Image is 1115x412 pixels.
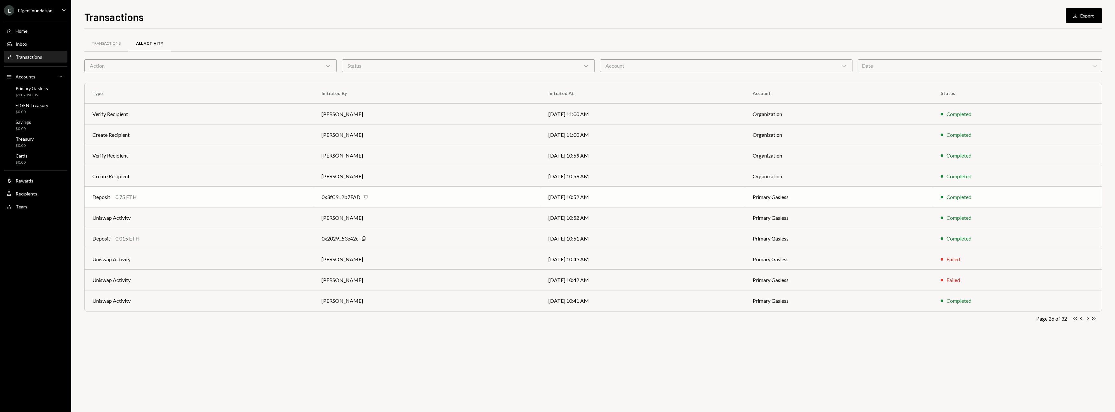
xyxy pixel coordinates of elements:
[322,235,358,242] div: 0x2029...53e42c
[16,126,31,132] div: $0.00
[745,290,933,311] td: Primary Gasless
[4,100,67,116] a: EIGEN Treasury$0.00
[4,38,67,50] a: Inbox
[115,235,140,242] div: 0.015 ETH
[85,166,314,187] td: Create Recipient
[745,270,933,290] td: Primary Gasless
[16,86,48,91] div: Primary Gasless
[92,193,110,201] div: Deposit
[128,35,171,52] a: All Activity
[745,249,933,270] td: Primary Gasless
[745,83,933,104] th: Account
[314,124,541,145] td: [PERSON_NAME]
[16,41,27,47] div: Inbox
[541,145,745,166] td: [DATE] 10:59 AM
[314,104,541,124] td: [PERSON_NAME]
[342,59,594,72] div: Status
[16,136,34,142] div: Treasury
[946,255,960,263] div: Failed
[541,228,745,249] td: [DATE] 10:51 AM
[314,207,541,228] td: [PERSON_NAME]
[16,178,33,183] div: Rewards
[16,28,28,34] div: Home
[85,270,314,290] td: Uniswap Activity
[314,290,541,311] td: [PERSON_NAME]
[745,187,933,207] td: Primary Gasless
[858,59,1102,72] div: Date
[946,152,971,159] div: Completed
[541,207,745,228] td: [DATE] 10:52 AM
[16,109,48,115] div: $0.00
[946,110,971,118] div: Completed
[745,166,933,187] td: Organization
[4,5,14,16] div: E
[600,59,852,72] div: Account
[16,74,35,79] div: Accounts
[85,145,314,166] td: Verify Recipient
[314,249,541,270] td: [PERSON_NAME]
[4,51,67,63] a: Transactions
[541,83,745,104] th: Initiated At
[16,153,28,159] div: Cards
[1036,315,1067,322] div: Page 26 of 32
[4,117,67,133] a: Savings$0.00
[136,41,163,46] div: All Activity
[322,193,360,201] div: 0x3fC9...2b7FAD
[85,83,314,104] th: Type
[745,145,933,166] td: Organization
[314,83,541,104] th: Initiated By
[745,124,933,145] td: Organization
[4,201,67,212] a: Team
[946,214,971,222] div: Completed
[4,25,67,37] a: Home
[541,166,745,187] td: [DATE] 10:59 AM
[1066,8,1102,23] button: Export
[314,145,541,166] td: [PERSON_NAME]
[85,104,314,124] td: Verify Recipient
[314,270,541,290] td: [PERSON_NAME]
[85,249,314,270] td: Uniswap Activity
[4,188,67,199] a: Recipients
[946,131,971,139] div: Completed
[541,249,745,270] td: [DATE] 10:43 AM
[115,193,137,201] div: 0.75 ETH
[84,10,144,23] h1: Transactions
[541,104,745,124] td: [DATE] 11:00 AM
[4,175,67,186] a: Rewards
[16,119,31,125] div: Savings
[946,193,971,201] div: Completed
[541,290,745,311] td: [DATE] 10:41 AM
[16,143,34,148] div: $0.00
[4,151,67,167] a: Cards$0.00
[84,59,337,72] div: Action
[4,71,67,82] a: Accounts
[946,297,971,305] div: Completed
[745,207,933,228] td: Primary Gasless
[84,35,128,52] a: Transactions
[946,276,960,284] div: Failed
[16,102,48,108] div: EIGEN Treasury
[946,172,971,180] div: Completed
[946,235,971,242] div: Completed
[16,92,48,98] div: $118,050.05
[745,228,933,249] td: Primary Gasless
[92,41,121,46] div: Transactions
[541,270,745,290] td: [DATE] 10:42 AM
[745,104,933,124] td: Organization
[16,191,37,196] div: Recipients
[541,187,745,207] td: [DATE] 10:52 AM
[16,54,42,60] div: Transactions
[16,160,28,165] div: $0.00
[85,290,314,311] td: Uniswap Activity
[85,124,314,145] td: Create Recipient
[85,207,314,228] td: Uniswap Activity
[541,124,745,145] td: [DATE] 11:00 AM
[933,83,1102,104] th: Status
[18,8,53,13] div: EigenFoundation
[4,84,67,99] a: Primary Gasless$118,050.05
[314,166,541,187] td: [PERSON_NAME]
[4,134,67,150] a: Treasury$0.00
[16,204,27,209] div: Team
[92,235,110,242] div: Deposit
